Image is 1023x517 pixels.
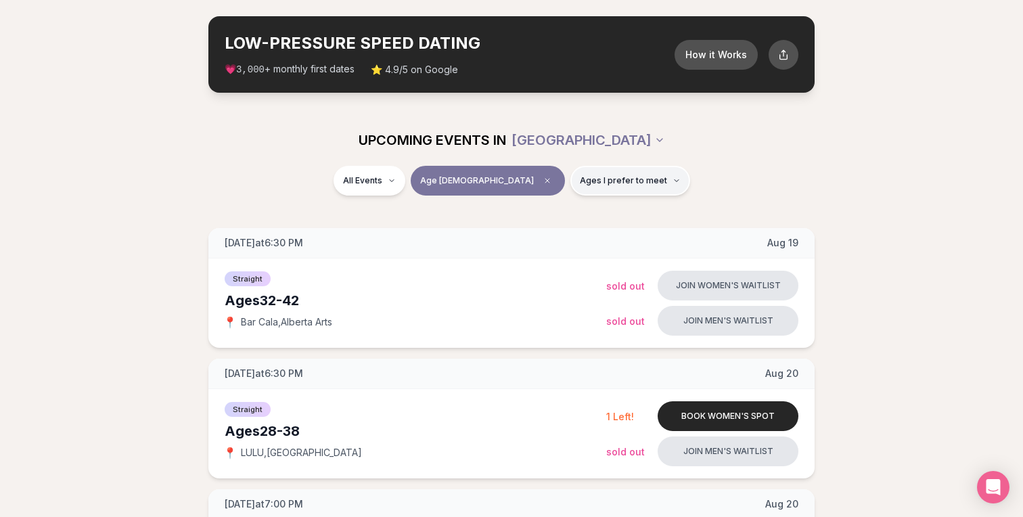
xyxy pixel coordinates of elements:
button: All Events [334,166,405,196]
button: Ages I prefer to meet [570,166,690,196]
button: Join men's waitlist [658,436,798,466]
button: Join men's waitlist [658,306,798,336]
button: Age [DEMOGRAPHIC_DATA]Clear age [411,166,565,196]
span: All Events [343,175,382,186]
span: LULU , [GEOGRAPHIC_DATA] [241,446,362,459]
div: Ages 32-42 [225,291,606,310]
span: 📍 [225,317,235,328]
button: How it Works [675,40,758,70]
span: 📍 [225,447,235,458]
span: 1 Left! [606,411,634,422]
button: [GEOGRAPHIC_DATA] [512,125,665,155]
span: UPCOMING EVENTS IN [359,131,506,150]
span: [DATE] at 6:30 PM [225,367,303,380]
span: [DATE] at 7:00 PM [225,497,303,511]
h2: LOW-PRESSURE SPEED DATING [225,32,675,54]
span: 💗 + monthly first dates [225,62,355,76]
span: ⭐ 4.9/5 on Google [371,63,458,76]
span: Sold Out [606,315,645,327]
span: Aug 20 [765,367,798,380]
span: Bar Cala , Alberta Arts [241,315,332,329]
div: Ages 28-38 [225,422,606,441]
span: [DATE] at 6:30 PM [225,236,303,250]
span: Sold Out [606,446,645,457]
button: Join women's waitlist [658,271,798,300]
span: Clear age [539,173,555,189]
span: Aug 20 [765,497,798,511]
span: Ages I prefer to meet [580,175,667,186]
button: Book women's spot [658,401,798,431]
span: Aug 19 [767,236,798,250]
span: 3,000 [236,64,265,75]
span: Age [DEMOGRAPHIC_DATA] [420,175,534,186]
div: Open Intercom Messenger [977,471,1009,503]
span: Sold Out [606,280,645,292]
span: Straight [225,402,271,417]
span: Straight [225,271,271,286]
